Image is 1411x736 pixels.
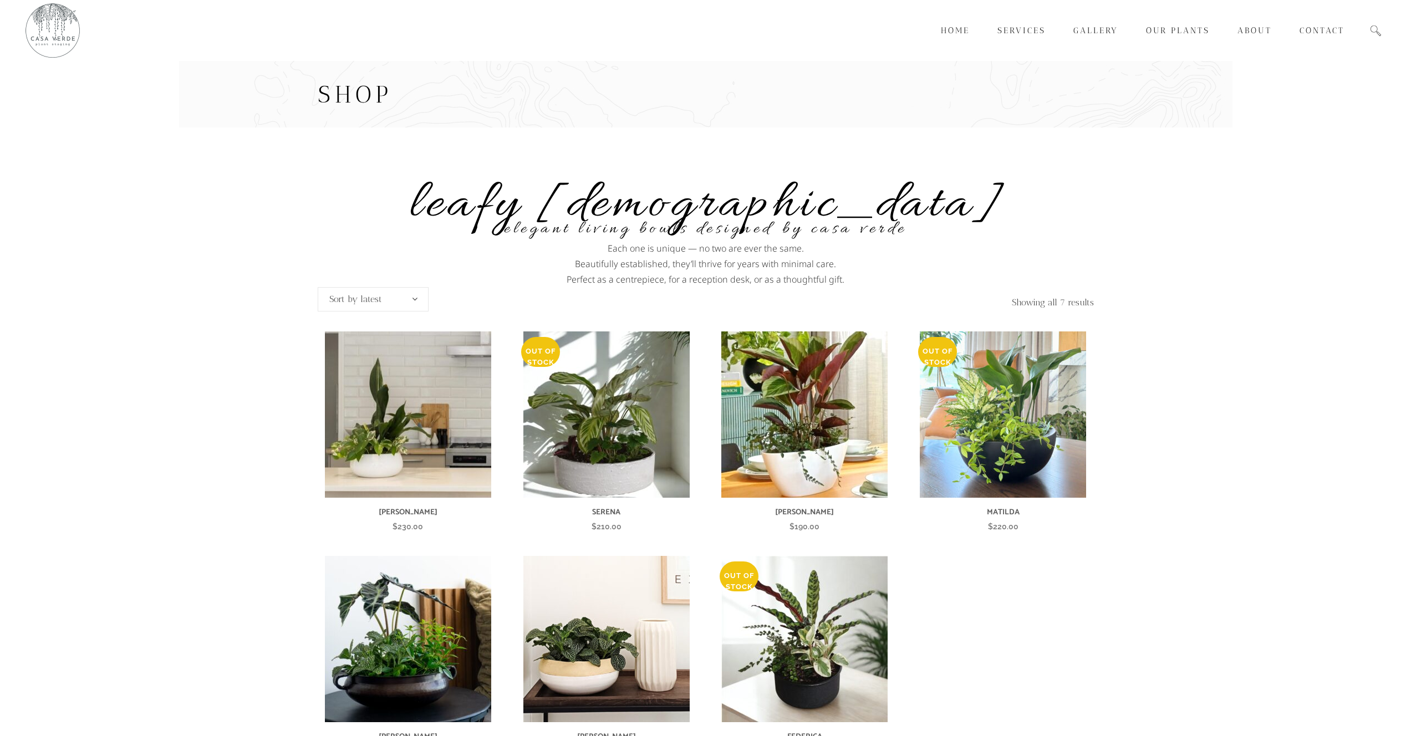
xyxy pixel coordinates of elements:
[913,331,1093,498] a: MATILDA
[325,331,491,498] img: VALENTINA
[516,506,696,519] h6: SERENA
[789,522,819,531] bdi: 190.00
[724,571,754,591] span: Out of stock
[318,80,393,109] span: Shop
[516,331,696,498] a: SERENA
[318,217,1094,241] h4: Elegant living bowls designed by Casa Verde
[714,506,895,519] h6: [PERSON_NAME]
[923,347,952,366] span: Out of stock
[516,556,696,722] a: IRENE
[721,331,888,498] img: PRISCILLA
[318,331,498,498] a: VALENTINA
[920,331,1086,498] img: MATILDA
[714,556,895,722] a: FEDERICA
[1237,25,1272,35] span: About
[789,522,794,531] span: $
[714,498,895,534] a: [PERSON_NAME] $190.00
[523,331,690,498] img: SERENA
[318,287,429,311] span: Sort by latest
[393,522,423,531] bdi: 230.00
[325,556,491,722] img: MARTA
[706,287,1094,320] p: Showing all 7 results
[318,241,1094,287] p: Each one is unique — no two are ever the same. Beautifully established, they’ll thrive for years ...
[393,522,398,531] span: $
[714,331,895,498] a: PRISCILLA
[721,556,888,722] img: FEDERICA
[523,556,690,722] img: IRENE
[913,506,1093,519] h6: MATILDA
[318,288,428,311] span: Sort by latest
[1146,25,1210,35] span: Our Plants
[913,498,1093,534] a: MATILDA $220.00
[988,522,993,531] span: $
[318,556,498,722] a: MARTA
[997,25,1046,35] span: Services
[318,498,498,534] a: [PERSON_NAME] $230.00
[1073,25,1118,35] span: Gallery
[988,522,1018,531] bdi: 220.00
[516,498,696,534] a: SERENA $210.00
[526,347,556,366] span: Out of stock
[592,522,622,531] bdi: 210.00
[318,506,498,519] h6: [PERSON_NAME]
[592,522,597,531] span: $
[318,194,1094,217] h4: Leafy [DEMOGRAPHIC_DATA]
[941,25,970,35] span: Home
[1300,25,1344,35] span: Contact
